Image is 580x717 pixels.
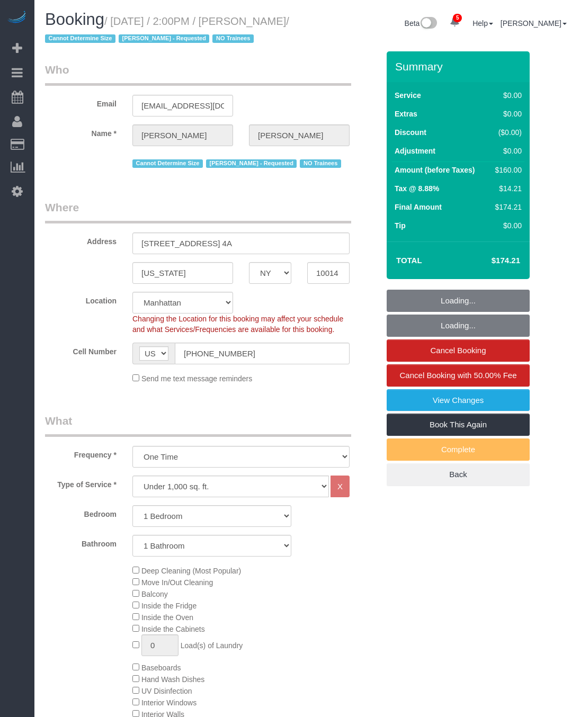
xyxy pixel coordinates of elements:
[45,413,351,437] legend: What
[45,15,289,45] span: /
[395,146,435,156] label: Adjustment
[491,165,522,175] div: $160.00
[491,90,522,101] div: $0.00
[132,262,233,284] input: City
[175,343,350,364] input: Cell Number
[387,389,530,411] a: View Changes
[141,590,168,598] span: Balcony
[119,34,209,43] span: [PERSON_NAME] - Requested
[400,371,517,380] span: Cancel Booking with 50.00% Fee
[45,62,351,86] legend: Who
[395,60,524,73] h3: Summary
[45,34,115,43] span: Cannot Determine Size
[395,127,426,138] label: Discount
[37,505,124,519] label: Bedroom
[141,567,241,575] span: Deep Cleaning (Most Popular)
[181,641,243,650] span: Load(s) of Laundry
[249,124,350,146] input: Last Name
[206,159,297,168] span: [PERSON_NAME] - Requested
[37,124,124,139] label: Name *
[37,343,124,357] label: Cell Number
[395,183,439,194] label: Tax @ 8.88%
[37,446,124,460] label: Frequency *
[45,10,104,29] span: Booking
[387,339,530,362] a: Cancel Booking
[395,202,442,212] label: Final Amount
[132,315,343,334] span: Changing the Location for this booking may affect your schedule and what Services/Frequencies are...
[491,109,522,119] div: $0.00
[460,256,520,265] h4: $174.21
[37,292,124,306] label: Location
[141,374,252,383] span: Send me text message reminders
[37,476,124,490] label: Type of Service *
[491,146,522,156] div: $0.00
[491,220,522,231] div: $0.00
[395,165,475,175] label: Amount (before Taxes)
[141,675,204,684] span: Hand Wash Dishes
[37,95,124,109] label: Email
[132,95,233,116] input: Email
[387,364,530,387] a: Cancel Booking with 50.00% Fee
[491,183,522,194] div: $14.21
[405,19,438,28] a: Beta
[141,578,213,587] span: Move In/Out Cleaning
[6,11,28,25] img: Automaid Logo
[37,535,124,549] label: Bathroom
[420,17,437,31] img: New interface
[141,698,197,707] span: Interior Windows
[141,625,205,633] span: Inside the Cabinets
[300,159,341,168] span: NO Trainees
[387,463,530,486] a: Back
[453,14,462,22] span: 5
[141,687,192,695] span: UV Disinfection
[395,90,421,101] label: Service
[387,414,530,436] a: Book This Again
[395,109,417,119] label: Extras
[141,602,197,610] span: Inside the Fridge
[395,220,406,231] label: Tip
[141,613,193,622] span: Inside the Oven
[501,19,567,28] a: [PERSON_NAME]
[45,15,289,45] small: / [DATE] / 2:00PM / [PERSON_NAME]
[472,19,493,28] a: Help
[491,202,522,212] div: $174.21
[212,34,253,43] span: NO Trainees
[45,200,351,223] legend: Where
[141,664,181,672] span: Baseboards
[37,232,124,247] label: Address
[396,256,422,265] strong: Total
[307,262,350,284] input: Zip Code
[491,127,522,138] div: ($0.00)
[132,159,203,168] span: Cannot Determine Size
[444,11,465,34] a: 5
[132,124,233,146] input: First Name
